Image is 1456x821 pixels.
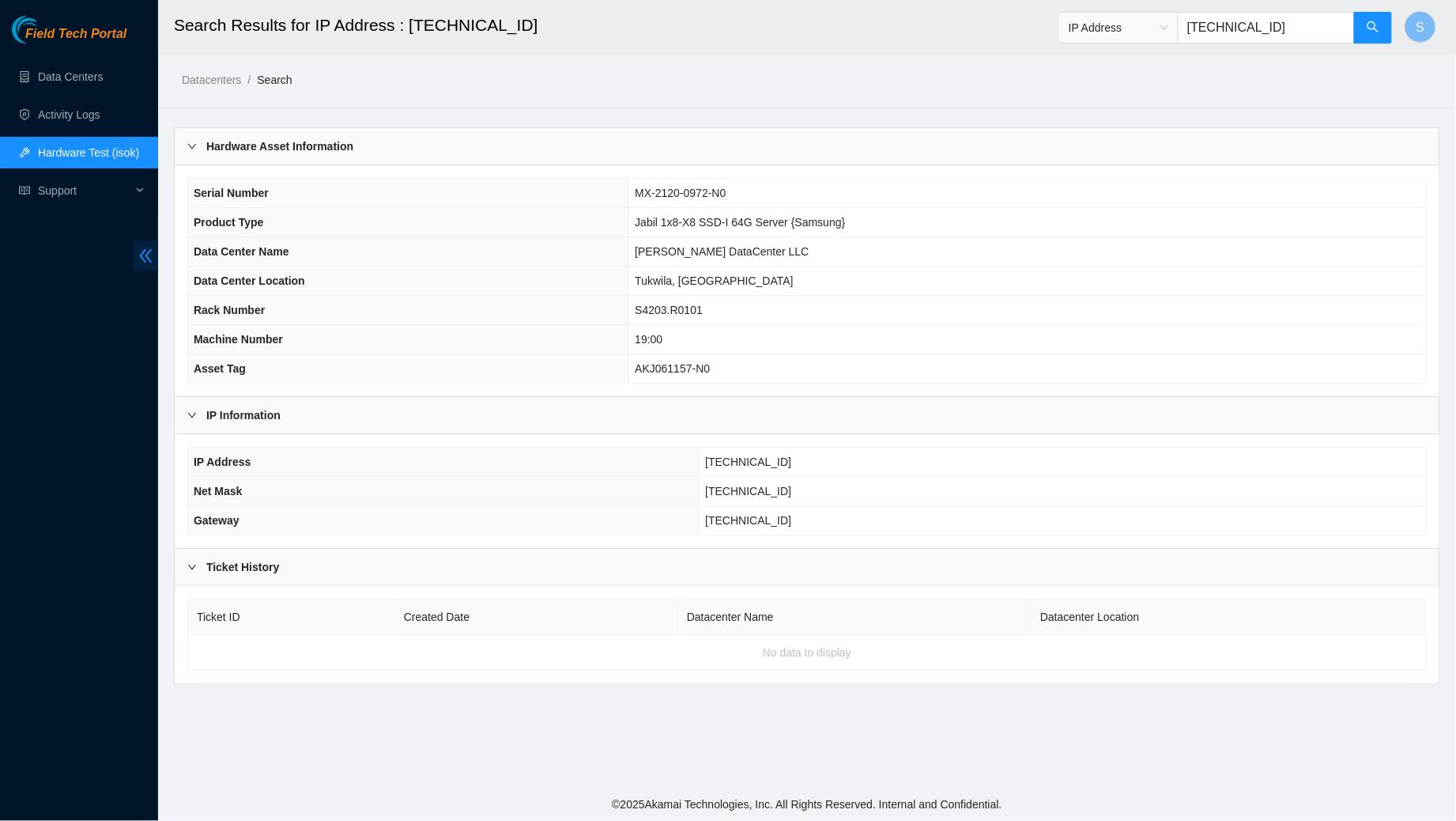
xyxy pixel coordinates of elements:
[158,788,1456,821] footer: © 2025 Akamai Technologies, Inc. All Rights Reserved. Internal and Confidential.
[38,175,131,206] span: Support
[206,558,279,576] b: Ticket History
[257,74,292,86] a: Search
[187,142,197,151] span: right
[1178,12,1355,44] input: Enter text here...
[175,128,1439,165] div: Hardware Asset Information
[247,74,251,86] span: /
[25,27,126,42] span: Field Tech Portal
[678,600,1032,635] th: Datacenter Name
[187,562,197,572] span: right
[194,245,289,258] span: Data Center Name
[1032,600,1427,635] th: Datacenter Location
[635,304,703,316] span: S4203.R0101
[635,216,845,229] span: Jabil 1x8-X8 SSD-I 64G Server {Samsung}
[175,397,1439,433] div: IP Information
[38,70,103,83] a: Data Centers
[705,485,791,498] span: [TECHNICAL_ID]
[194,304,265,316] span: Rack Number
[635,362,710,375] span: AKJ061157-N0
[134,241,158,271] span: double-left
[188,635,1427,671] td: No data to display
[635,274,793,287] span: Tukwila, [GEOGRAPHIC_DATA]
[635,333,662,346] span: 19:00
[194,514,240,527] span: Gateway
[194,485,242,498] span: Net Mask
[1405,11,1436,43] button: S
[1367,21,1379,36] span: search
[187,410,197,420] span: right
[175,549,1439,585] div: Ticket History
[19,185,30,196] span: read
[635,187,726,199] span: MX-2120-0972-N0
[188,600,395,635] th: Ticket ID
[705,514,791,527] span: [TECHNICAL_ID]
[194,274,305,287] span: Data Center Location
[194,362,246,375] span: Asset Tag
[38,108,100,121] a: Activity Logs
[194,456,251,468] span: IP Address
[1354,12,1392,44] button: search
[38,146,139,159] a: Hardware Test (isok)
[206,407,281,424] b: IP Information
[395,600,678,635] th: Created Date
[194,187,269,199] span: Serial Number
[194,216,263,229] span: Product Type
[12,16,80,44] img: Akamai Technologies
[705,456,791,468] span: [TECHNICAL_ID]
[1416,17,1425,37] span: S
[1069,16,1168,40] span: IP Address
[182,74,241,86] a: Datacenters
[206,138,353,155] b: Hardware Asset Information
[635,245,809,258] span: [PERSON_NAME] DataCenter LLC
[12,28,126,49] a: Akamai TechnologiesField Tech Portal
[194,333,283,346] span: Machine Number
